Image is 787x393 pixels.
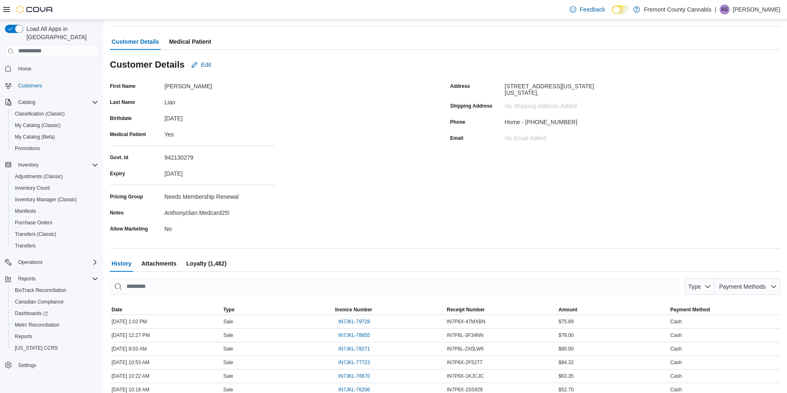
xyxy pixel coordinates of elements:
span: Inventory [18,162,38,168]
span: IN7P6L-3F34NN [447,332,484,339]
span: IN7JKL-79728 [338,318,370,325]
span: Manifests [15,208,36,214]
span: Purchase Orders [15,219,52,226]
button: Inventory Manager (Classic) [8,194,102,205]
p: Fremont County Cannabis [644,5,711,14]
span: Inventory Count [15,185,50,191]
div: 942130279 [164,151,275,161]
label: Address [450,83,470,89]
label: Email [450,135,464,141]
span: History [112,255,131,272]
button: My Catalog (Beta) [8,131,102,143]
button: Type [222,305,334,315]
span: BioTrack Reconciliation [12,285,98,295]
span: IN7P6X-2F5277 [447,359,483,366]
button: IN7JKL-79728 [335,317,373,327]
button: Date [110,305,222,315]
button: BioTrack Reconciliation [8,285,102,296]
span: Canadian Compliance [12,297,98,307]
a: My Catalog (Classic) [12,120,64,130]
button: Inventory [15,160,42,170]
button: Settings [2,359,102,371]
span: My Catalog (Beta) [12,132,98,142]
span: Reports [15,274,98,284]
button: Operations [2,257,102,268]
span: Sale [223,318,233,325]
button: Purchase Orders [8,217,102,228]
div: [PERSON_NAME] [164,80,275,89]
label: Notes [110,209,124,216]
div: [DATE] [164,167,275,177]
span: Transfers (Classic) [12,229,98,239]
div: Andrew Sarver [720,5,730,14]
span: Home [15,64,98,74]
div: No Email added [505,132,547,141]
button: Reports [2,273,102,285]
span: Loyalty (1,482) [186,255,226,272]
span: Inventory Manager (Classic) [15,196,77,203]
button: Payment Method [669,305,781,315]
span: Transfers (Classic) [15,231,56,238]
span: Inventory Count [12,183,98,193]
button: IN7JKL-77723 [335,358,373,367]
div: Needs Membership Renewal [164,190,275,200]
a: Promotions [12,144,43,153]
label: Allow Marketing [110,226,148,232]
span: Cash [670,318,682,325]
span: Purchase Orders [12,218,98,228]
span: Date [112,306,122,313]
label: Medical Patient [110,131,146,138]
button: Catalog [15,97,38,107]
span: Inventory [15,160,98,170]
label: First Name [110,83,136,89]
button: [US_STATE] CCRS [8,342,102,354]
a: Inventory Count [12,183,53,193]
button: Amount [557,305,669,315]
span: Load All Apps in [GEOGRAPHIC_DATA] [23,25,98,41]
span: [DATE] 10:18 AM [112,386,150,393]
span: [US_STATE] CCRS [15,345,58,351]
span: Settings [18,362,36,369]
span: Home [18,66,31,72]
label: Last Name [110,99,135,106]
button: Transfers (Classic) [8,228,102,240]
a: Customers [15,81,45,91]
a: Transfers [12,241,39,251]
div: $78.00 [557,330,669,340]
div: Lian [164,96,275,106]
button: Catalog [2,96,102,108]
span: Canadian Compliance [15,299,64,305]
a: Home [15,64,35,74]
span: Promotions [12,144,98,153]
span: Adjustments (Classic) [12,172,98,181]
button: Reports [15,274,39,284]
a: Dashboards [8,308,102,319]
button: Invoice Number [333,305,445,315]
div: No [164,222,275,232]
a: Transfers (Classic) [12,229,59,239]
button: Inventory [2,159,102,171]
div: [STREET_ADDRESS][US_STATE][US_STATE], [505,80,616,96]
span: IN7P6X-15S929 [447,386,483,393]
button: My Catalog (Classic) [8,120,102,131]
span: Manifests [12,206,98,216]
a: Reports [12,332,36,341]
span: Receipt Number [447,306,485,313]
span: Metrc Reconciliation [15,322,59,328]
div: $84.32 [557,358,669,367]
div: $63.35 [557,371,669,381]
span: Classification (Classic) [15,111,65,117]
span: [DATE] 1:02 PM [112,318,147,325]
label: Shipping Address [450,103,492,109]
span: Dashboards [12,308,98,318]
span: Sale [223,332,233,339]
span: BioTrack Reconciliation [15,287,67,294]
div: [DATE] [164,112,275,122]
button: Promotions [8,143,102,154]
nav: Complex example [5,59,98,393]
span: Sale [223,346,233,352]
div: Anthonyclian Medcard25! [164,206,275,216]
a: Feedback [566,1,608,18]
a: Metrc Reconciliation [12,320,63,330]
button: Canadian Compliance [8,296,102,308]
